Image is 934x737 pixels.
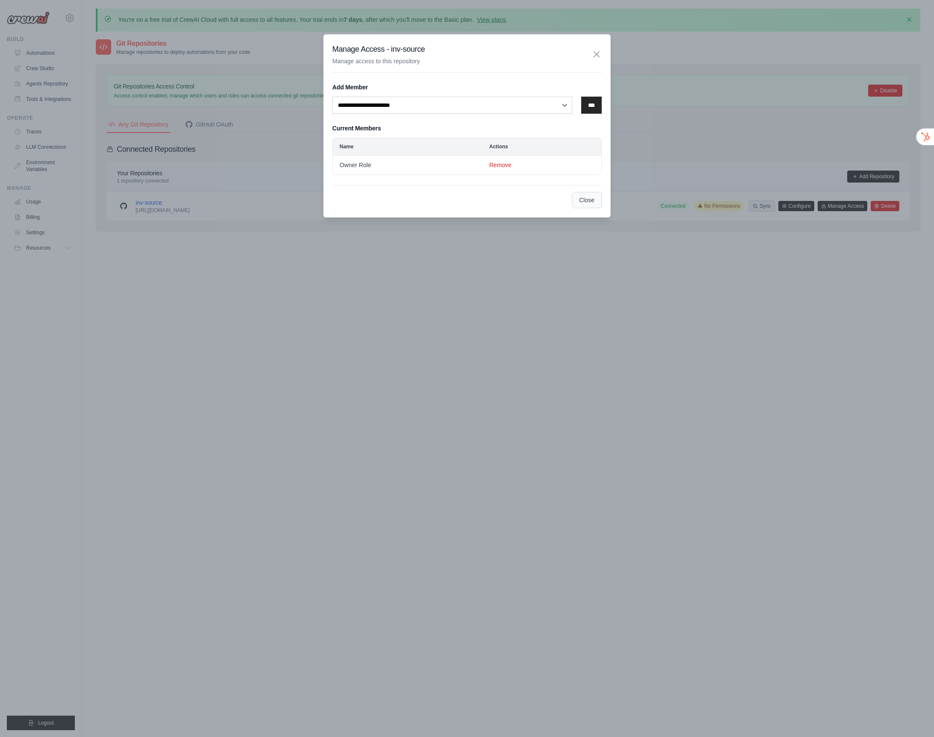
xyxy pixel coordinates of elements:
h5: Add Member [332,83,602,91]
th: Name [333,138,482,156]
button: Close [572,192,602,208]
h5: Current Members [332,124,602,133]
button: Remove [489,161,511,169]
td: Owner Role [333,156,482,175]
th: Actions [482,138,601,156]
h3: Manage Access - inv-source [332,43,425,55]
p: Manage access to this repository [332,57,425,65]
